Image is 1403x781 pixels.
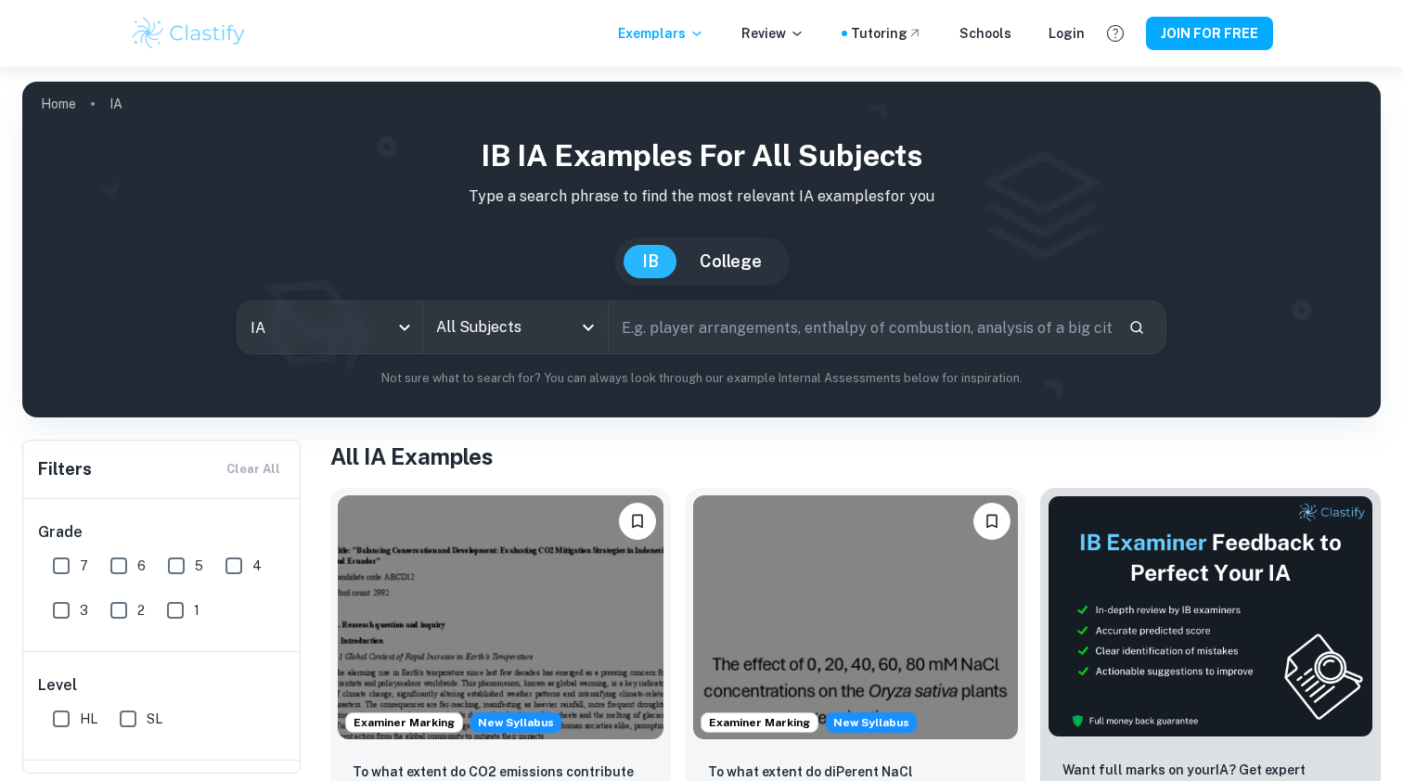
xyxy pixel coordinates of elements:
[22,82,1381,417] img: profile cover
[1146,17,1273,50] button: JOIN FOR FREE
[137,600,145,621] span: 2
[575,314,601,340] button: Open
[618,23,704,44] p: Exemplars
[959,23,1011,44] a: Schools
[80,556,88,576] span: 7
[252,556,262,576] span: 4
[38,674,287,697] h6: Level
[1048,495,1373,737] img: Thumbnail
[147,709,162,729] span: SL
[1100,18,1131,49] button: Help and Feedback
[624,245,677,278] button: IB
[741,23,804,44] p: Review
[238,301,422,353] div: IA
[470,712,561,733] div: Starting from the May 2026 session, the ESS IA requirements have changed. We created this exempla...
[1121,312,1152,343] button: Search
[38,521,287,544] h6: Grade
[194,600,200,621] span: 1
[851,23,922,44] a: Tutoring
[826,712,917,733] div: Starting from the May 2026 session, the ESS IA requirements have changed. We created this exempla...
[38,456,92,482] h6: Filters
[195,556,203,576] span: 5
[80,709,97,729] span: HL
[37,134,1366,178] h1: IB IA examples for all subjects
[609,301,1113,353] input: E.g. player arrangements, enthalpy of combustion, analysis of a big city...
[338,495,663,739] img: ESS IA example thumbnail: To what extent do CO2 emissions contribu
[693,495,1019,739] img: ESS IA example thumbnail: To what extent do diPerent NaCl concentr
[330,440,1381,473] h1: All IA Examples
[137,556,146,576] span: 6
[681,245,780,278] button: College
[701,714,817,731] span: Examiner Marking
[130,15,248,52] img: Clastify logo
[109,94,122,114] p: IA
[1049,23,1085,44] a: Login
[619,503,656,540] button: Please log in to bookmark exemplars
[41,91,76,117] a: Home
[826,712,917,733] span: New Syllabus
[470,712,561,733] span: New Syllabus
[80,600,88,621] span: 3
[37,186,1366,208] p: Type a search phrase to find the most relevant IA examples for you
[37,369,1366,388] p: Not sure what to search for? You can always look through our example Internal Assessments below f...
[346,714,462,731] span: Examiner Marking
[973,503,1010,540] button: Please log in to bookmark exemplars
